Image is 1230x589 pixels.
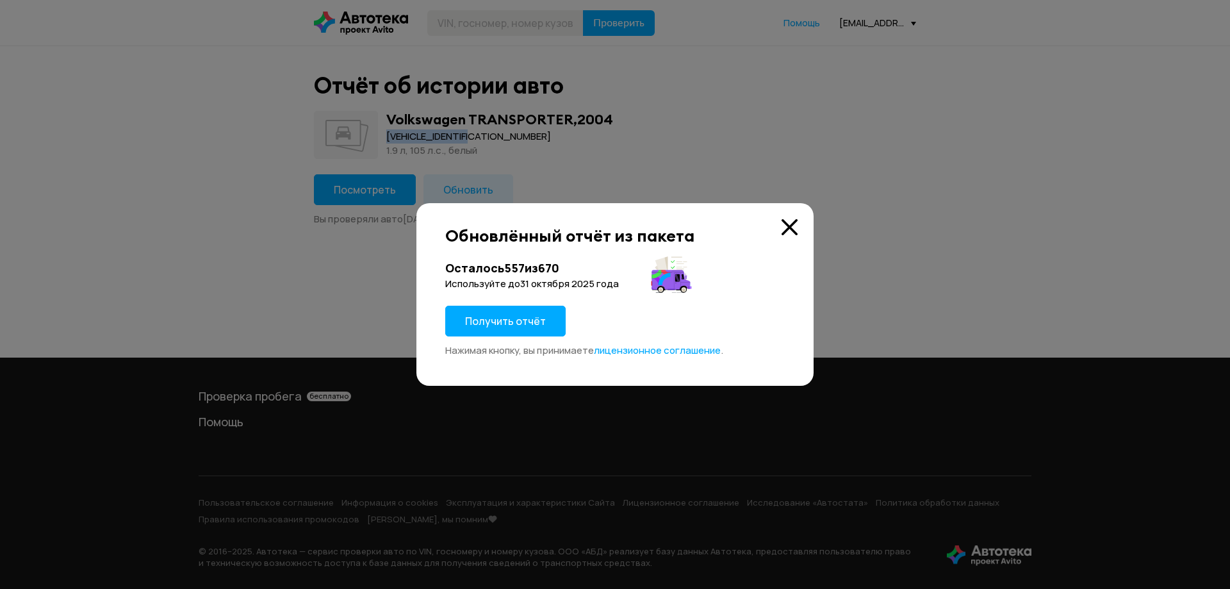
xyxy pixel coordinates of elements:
span: Нажимая кнопку, вы принимаете . [445,344,723,357]
span: лицензионное соглашение [594,344,721,357]
button: Получить отчёт [445,306,566,336]
div: Обновлённый отчёт из пакета [445,226,785,245]
span: Получить отчёт [465,314,546,328]
a: лицензионное соглашение [594,344,721,357]
div: Осталось 557 из 670 [445,260,785,276]
div: Используйте до 31 октября 2025 года [445,278,785,290]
